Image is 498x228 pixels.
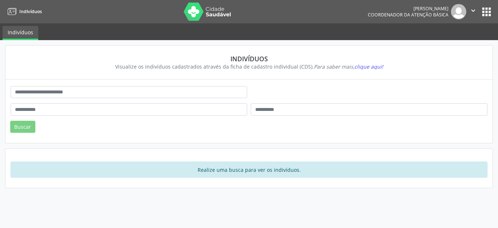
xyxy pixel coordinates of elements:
[480,5,493,18] button: apps
[11,162,487,178] div: Realize uma busca para ver os indivíduos.
[368,5,448,12] div: [PERSON_NAME]
[354,63,383,70] span: clique aqui!
[314,63,383,70] i: Para saber mais,
[16,55,482,63] div: Indivíduos
[3,26,38,40] a: Indivíduos
[19,8,42,15] span: Indivíduos
[368,12,448,18] span: Coordenador da Atenção Básica
[451,4,466,19] img: img
[466,4,480,19] button: 
[469,7,477,15] i: 
[10,121,35,133] button: Buscar
[5,5,42,18] a: Indivíduos
[16,63,482,70] div: Visualize os indivíduos cadastrados através da ficha de cadastro individual (CDS).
